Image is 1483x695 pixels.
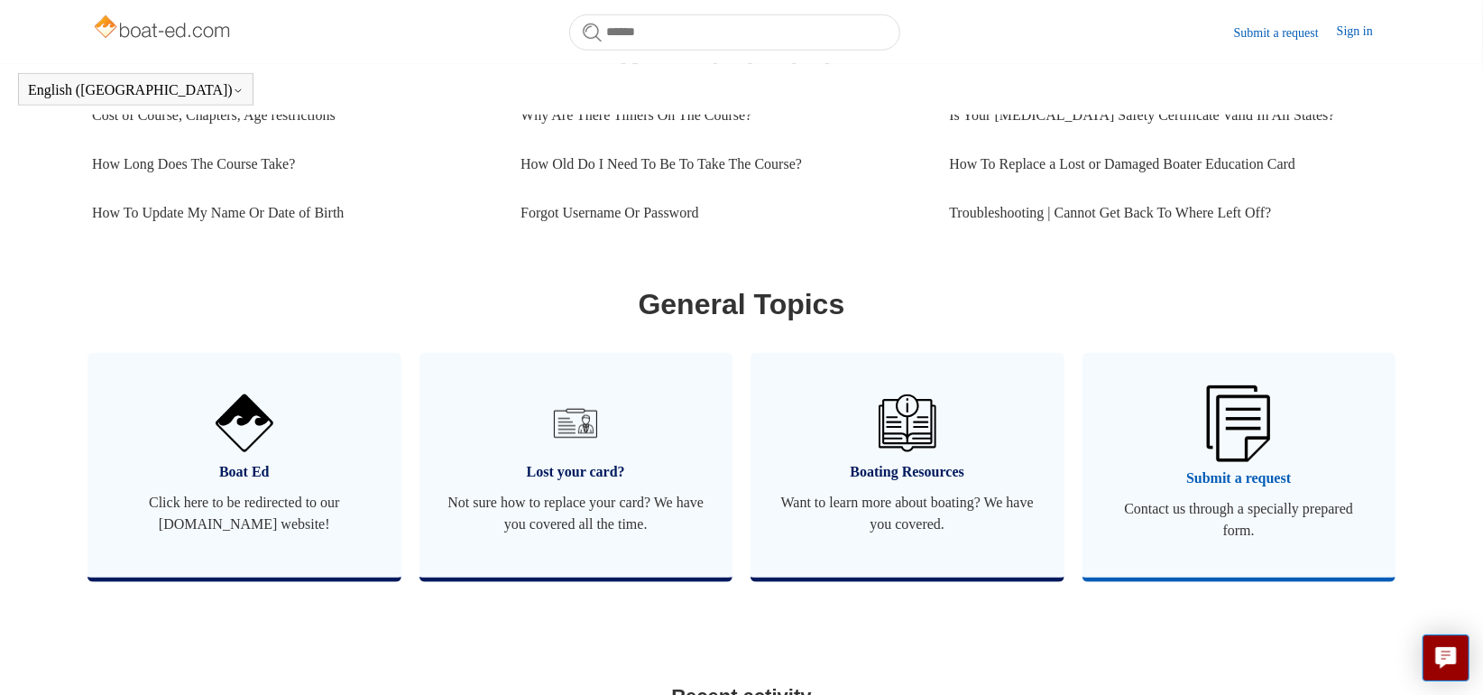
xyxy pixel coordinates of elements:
[92,189,493,237] a: How To Update My Name Or Date of Birth
[216,394,273,452] img: 01HZPCYVNCVF44JPJQE4DN11EA
[115,461,374,483] span: Boat Ed
[879,394,936,452] img: 01HZPCYVZMCNPYXCC0DPA2R54M
[447,461,706,483] span: Lost your card?
[1337,22,1391,43] a: Sign in
[1423,635,1469,681] button: Live chat
[447,492,706,535] span: Not sure how to replace your card? We have you covered all the time.
[778,461,1037,483] span: Boating Resources
[92,91,493,140] a: Cost of Course, Chapters, Age restrictions
[778,492,1037,535] span: Want to learn more about boating? We have you covered.
[1207,385,1270,461] img: 01HZPCYW3NK71669VZTW7XY4G9
[419,353,733,578] a: Lost your card? Not sure how to replace your card? We have you covered all the time.
[92,140,493,189] a: How Long Does The Course Take?
[88,353,401,578] a: Boat Ed Click here to be redirected to our [DOMAIN_NAME] website!
[751,353,1064,578] a: Boating Resources Want to learn more about boating? We have you covered.
[28,82,244,98] button: English ([GEOGRAPHIC_DATA])
[520,91,922,140] a: Why Are There Timers On The Course?
[520,189,922,237] a: Forgot Username Or Password
[1082,353,1396,578] a: Submit a request Contact us through a specially prepared form.
[949,140,1377,189] a: How To Replace a Lost or Damaged Boater Education Card
[92,283,1391,326] h1: General Topics
[115,492,374,535] span: Click here to be redirected to our [DOMAIN_NAME] website!
[949,189,1377,237] a: Troubleshooting | Cannot Get Back To Where Left Off?
[547,394,604,452] img: 01HZPCYVT14CG9T703FEE4SFXC
[1110,468,1369,489] span: Submit a request
[569,14,900,51] input: Search
[92,11,235,47] img: Boat-Ed Help Center home page
[949,91,1377,140] a: Is Your [MEDICAL_DATA] Safety Certificate Valid In All States?
[520,140,922,189] a: How Old Do I Need To Be To Take The Course?
[1110,498,1369,542] span: Contact us through a specially prepared form.
[1234,23,1337,42] a: Submit a request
